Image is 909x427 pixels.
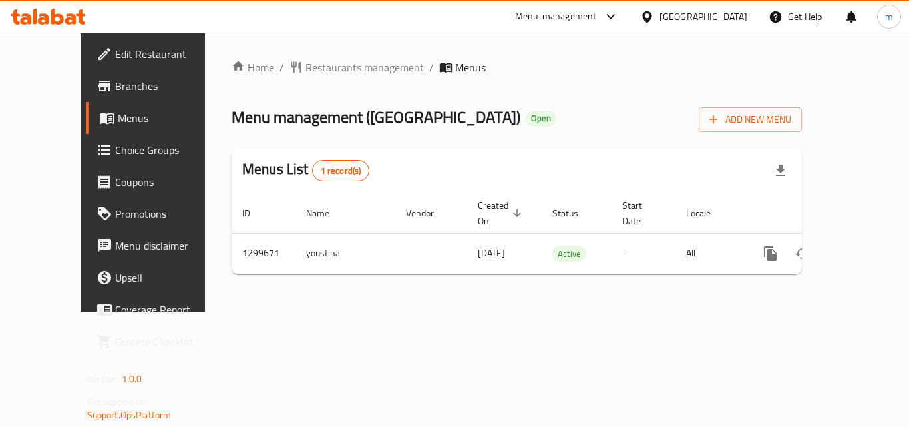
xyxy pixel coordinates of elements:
li: / [279,59,284,75]
span: m [885,9,893,24]
div: Open [526,111,556,127]
span: Upsell [115,270,222,286]
a: Coverage Report [86,294,232,326]
span: Restaurants management [305,59,424,75]
span: Branches [115,78,222,94]
a: Coupons [86,166,232,198]
span: Coupons [115,174,222,190]
span: Grocery Checklist [115,334,222,350]
span: Choice Groups [115,142,222,158]
span: 1 record(s) [313,165,369,177]
span: Menu disclaimer [115,238,222,254]
a: Upsell [86,262,232,294]
a: Promotions [86,198,232,230]
a: Home [232,59,274,75]
th: Actions [744,193,893,234]
a: Menus [86,102,232,134]
a: Branches [86,70,232,102]
nav: breadcrumb [232,59,802,75]
td: - [612,233,675,274]
div: Export file [765,155,797,187]
a: Menu disclaimer [86,230,232,262]
a: Restaurants management [289,59,424,75]
a: Edit Restaurant [86,38,232,70]
span: Locale [686,205,728,221]
div: Menu-management [515,9,597,25]
span: Menus [455,59,486,75]
div: [GEOGRAPHIC_DATA] [659,9,747,24]
table: enhanced table [232,193,893,274]
span: Vendor [406,205,451,221]
span: Menu management ( [GEOGRAPHIC_DATA] ) [232,102,520,132]
a: Choice Groups [86,134,232,166]
span: Start Date [622,197,659,229]
td: All [675,233,744,274]
span: Add New Menu [709,111,791,128]
span: ID [242,205,268,221]
span: Open [526,113,556,124]
button: Add New Menu [699,107,802,132]
span: Edit Restaurant [115,46,222,62]
span: Version: [87,370,120,388]
span: [DATE] [478,244,505,262]
span: Status [552,205,596,221]
div: Total records count [312,160,370,181]
button: more [755,238,787,270]
span: Active [552,246,586,262]
span: Menus [118,110,222,126]
span: Created On [478,197,526,229]
button: Change Status [787,238,818,270]
td: 1299671 [232,233,295,274]
li: / [429,59,434,75]
span: Coverage Report [115,302,222,318]
span: Get support on: [87,393,148,410]
h2: Menus List [242,159,369,181]
span: Name [306,205,347,221]
a: Grocery Checklist [86,326,232,358]
a: Support.OpsPlatform [87,406,172,424]
td: youstina [295,233,395,274]
span: Promotions [115,206,222,222]
span: 1.0.0 [122,370,142,388]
